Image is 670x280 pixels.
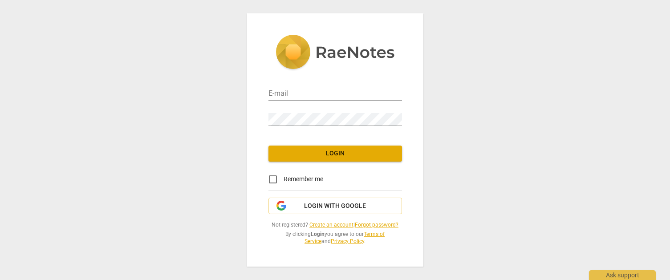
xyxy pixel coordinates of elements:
button: Login with Google [268,198,402,215]
div: Ask support [589,270,656,280]
b: Login [311,231,325,237]
img: 5ac2273c67554f335776073100b6d88f.svg [276,35,395,71]
a: Create an account [309,222,353,228]
span: Remember me [284,174,323,184]
span: Login [276,149,395,158]
a: Forgot password? [355,222,398,228]
button: Login [268,146,402,162]
span: Login with Google [304,202,366,211]
a: Privacy Policy [331,238,364,244]
span: Not registered? | [268,221,402,229]
span: By clicking you agree to our and . [268,231,402,245]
